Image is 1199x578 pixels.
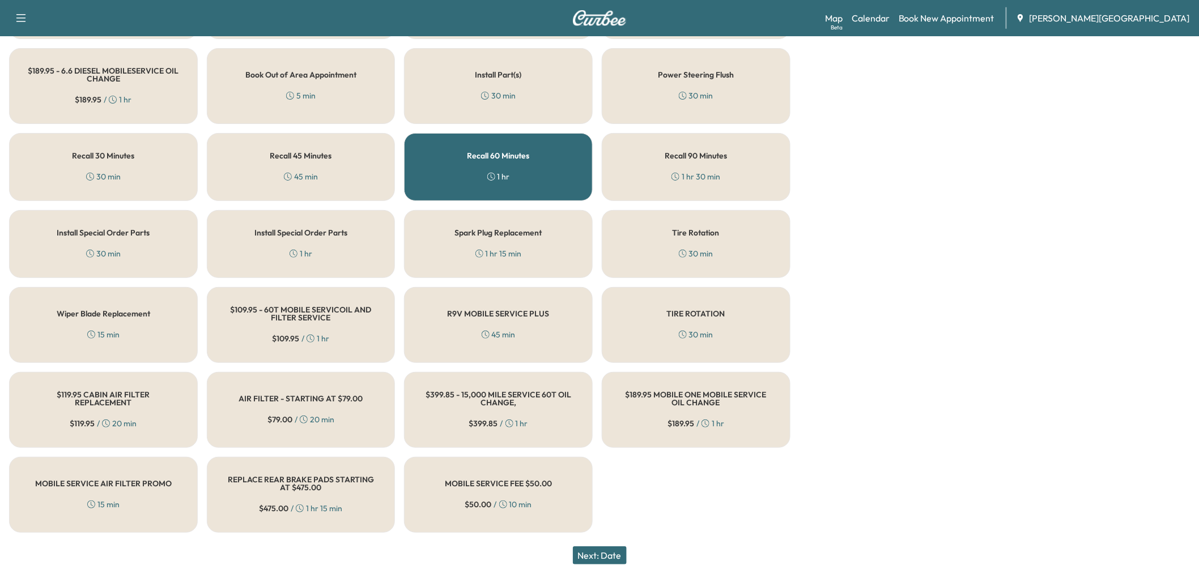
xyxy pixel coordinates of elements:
[86,248,121,259] div: 30 min
[467,152,530,160] h5: Recall 60 Minutes
[57,310,150,318] h5: Wiper Blade Replacement
[852,11,890,25] a: Calendar
[465,499,532,510] div: / 10 min
[831,23,843,32] div: Beta
[667,418,724,429] div: / 1 hr
[272,333,299,344] span: $ 109.95
[254,229,347,237] h5: Install Special Order Parts
[679,329,713,340] div: 30 min
[57,229,150,237] h5: Install Special Order Parts
[226,476,377,491] h5: REPLACE REAR BRAKE PADS STARTING AT $475.00
[70,418,137,429] div: / 20 min
[28,391,179,406] h5: $119.95 CABIN AIR FILTER REPLACEMENT
[455,229,542,237] h5: Spark Plug Replacement
[487,171,510,182] div: 1 hr
[673,229,720,237] h5: Tire Rotation
[475,248,522,259] div: 1 hr 15 min
[270,152,331,160] h5: Recall 45 Minutes
[72,152,134,160] h5: Recall 30 Minutes
[259,503,342,514] div: / 1 hr 15 min
[239,395,363,403] h5: AIR FILTER - STARTING AT $79.00
[573,546,627,564] button: Next: Date
[423,391,574,406] h5: $399.85 - 15,000 MILE SERVICE 60T OIL CHANGE,
[667,310,725,318] h5: TIRE ROTATION
[35,479,172,487] h5: MOBILE SERVICE AIR FILTER PROMO
[87,499,120,510] div: 15 min
[465,499,492,510] span: $ 50.00
[445,479,552,487] h5: MOBILE SERVICE FEE $50.00
[70,418,95,429] span: $ 119.95
[671,171,720,182] div: 1 hr 30 min
[290,248,312,259] div: 1 hr
[482,329,516,340] div: 45 min
[28,67,179,83] h5: $189.95 - 6.6 DIESEL MOBILESERVICE OIL CHANGE
[679,248,713,259] div: 30 min
[284,171,318,182] div: 45 min
[899,11,994,25] a: Book New Appointment
[620,391,772,406] h5: $189.95 MOBILE ONE MOBILE SERVICE OIL CHANGE
[469,418,528,429] div: / 1 hr
[1030,11,1190,25] span: [PERSON_NAME][GEOGRAPHIC_DATA]
[267,414,292,425] span: $ 79.00
[286,90,316,101] div: 5 min
[667,418,694,429] span: $ 189.95
[272,333,329,344] div: / 1 hr
[226,306,377,322] h5: $109.95 - 60T MOBILE SERVICOIL AND FILTER SERVICE
[75,94,101,105] span: $ 189.95
[665,152,727,160] h5: Recall 90 Minutes
[658,71,734,79] h5: Power Steering Flush
[825,11,843,25] a: MapBeta
[245,71,356,79] h5: Book Out of Area Appointment
[475,71,522,79] h5: Install Part(s)
[448,310,550,318] h5: R9V MOBILE SERVICE PLUS
[87,329,120,340] div: 15 min
[481,90,516,101] div: 30 min
[572,10,627,26] img: Curbee Logo
[679,90,713,101] div: 30 min
[267,414,334,425] div: / 20 min
[75,94,131,105] div: / 1 hr
[259,503,288,514] span: $ 475.00
[469,418,498,429] span: $ 399.85
[86,171,121,182] div: 30 min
